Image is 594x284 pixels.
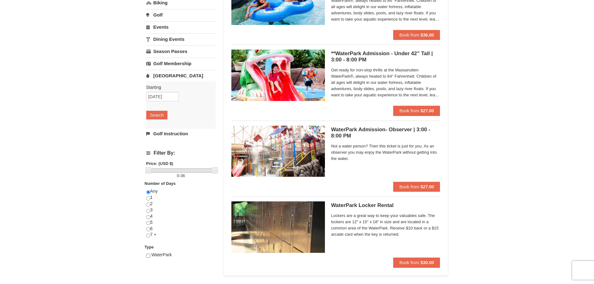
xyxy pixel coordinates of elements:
img: 6619917-1062-d161e022.jpg [231,50,325,101]
div: Any 1 2 3 4 5 6 7 + [146,188,216,244]
button: Book from $36.00 [393,30,440,40]
strong: $36.00 [421,32,434,37]
h4: Filter By: [146,150,216,156]
strong: $30.00 [421,260,434,265]
a: Dining Events [146,33,216,45]
button: Book from $27.00 [393,106,440,116]
span: Book from [399,184,419,189]
label: Starting [146,84,211,90]
a: Golf Membership [146,58,216,69]
strong: Price: (USD $) [146,161,173,166]
a: Golf Instruction [146,128,216,139]
a: Events [146,21,216,33]
strong: Number of Days [145,181,176,186]
span: Book from [399,108,419,113]
button: Book from $27.00 [393,182,440,192]
span: Book from [399,260,419,265]
strong: Type [145,245,154,249]
span: Lockers are a great way to keep your valuables safe. The lockers are 12" x 15" x 18" in size and ... [331,213,440,238]
img: 6619917-1005-d92ad057.png [231,201,325,253]
button: Book from $30.00 [393,258,440,267]
a: [GEOGRAPHIC_DATA] [146,70,216,81]
a: Golf [146,9,216,21]
span: 0 [177,173,179,178]
strong: $27.00 [421,108,434,113]
a: Season Passes [146,46,216,57]
span: Book from [399,32,419,37]
label: - [146,173,216,179]
strong: $27.00 [421,184,434,189]
img: 6619917-1066-60f46fa6.jpg [231,126,325,177]
span: Not a water person? Then this ticket is just for you. As an observer you may enjoy the WaterPark ... [331,143,440,162]
h5: **WaterPark Admission - Under 42” Tall | 3:00 - 8:00 PM [331,51,440,63]
span: Get ready for non-stop thrills at the Massanutten WaterPark®, always heated to 84° Fahrenheit. Ch... [331,67,440,98]
h5: WaterPark Locker Rental [331,202,440,209]
span: 36 [181,173,185,178]
h5: WaterPark Admission- Observer | 3:00 - 8:00 PM [331,127,440,139]
button: Search [146,111,167,119]
span: WaterPark [151,252,172,257]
